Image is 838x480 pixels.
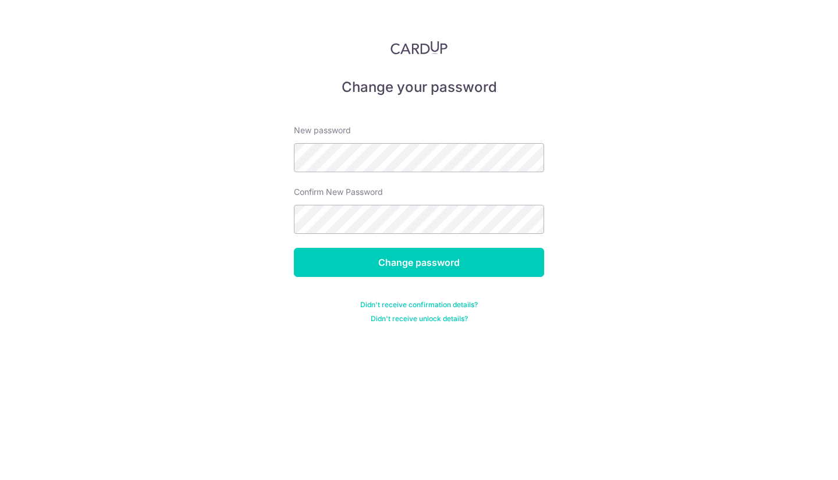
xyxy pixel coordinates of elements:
[294,186,383,198] label: Confirm New Password
[360,300,478,310] a: Didn't receive confirmation details?
[294,248,544,277] input: Change password
[294,78,544,97] h5: Change your password
[390,41,448,55] img: CardUp Logo
[294,125,351,136] label: New password
[371,314,468,323] a: Didn't receive unlock details?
